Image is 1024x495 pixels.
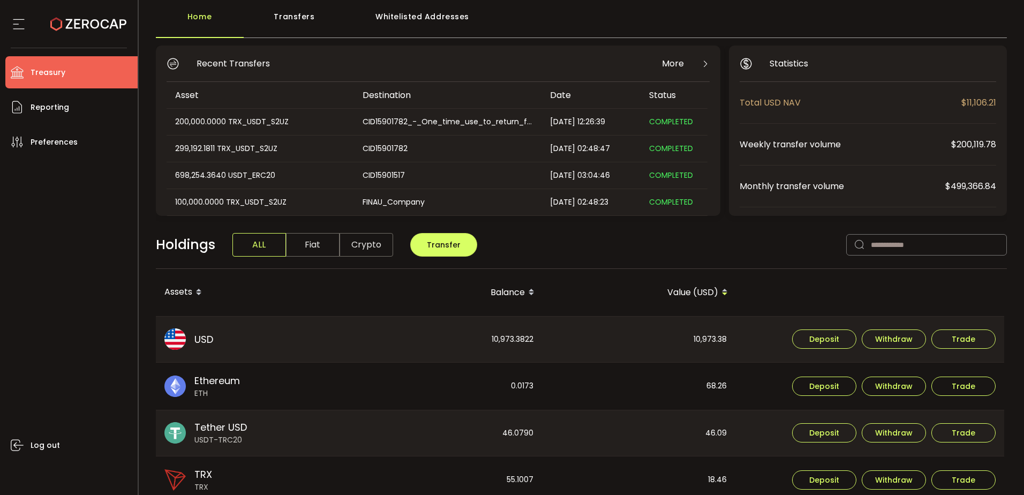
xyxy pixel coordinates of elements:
span: Log out [31,438,60,453]
button: Withdraw [862,377,926,396]
div: CID15901782_-_One_time_use_to_return_funds [354,116,540,128]
span: COMPLETED [649,170,693,181]
span: Weekly transfer volume [740,138,951,151]
span: Deposit [809,429,839,437]
span: Withdraw [875,335,913,343]
div: CID15901782 [354,142,540,155]
div: [DATE] 03:04:46 [541,169,641,182]
button: Withdraw [862,470,926,490]
span: Transfer [427,239,461,250]
div: 299,192.1811 TRX_USDT_S2UZ [167,142,353,155]
span: Monthly transfer volume [740,179,945,193]
div: 200,000.0000 TRX_USDT_S2UZ [167,116,353,128]
span: USDT-TRC20 [194,434,247,446]
span: Treasury [31,65,65,80]
span: Withdraw [875,382,913,390]
img: eth_portfolio.svg [164,376,186,397]
span: Trade [952,382,975,390]
button: Deposit [792,329,856,349]
div: 10,973.38 [543,317,735,363]
button: Deposit [792,470,856,490]
span: ALL [232,233,286,257]
div: 698,254.3640 USDT_ERC20 [167,169,353,182]
span: Trade [952,429,975,437]
span: Statistics [770,57,808,70]
span: COMPLETED [649,143,693,154]
span: TRX [194,482,212,493]
div: 46.0790 [350,410,542,456]
div: 68.26 [543,363,735,410]
span: $11,106.21 [961,96,996,109]
img: usdt_portfolio.svg [164,422,186,444]
span: Deposit [809,476,839,484]
div: 10,973.3822 [350,317,542,363]
div: Destination [354,89,541,101]
div: Date [541,89,641,101]
div: [DATE] 02:48:23 [541,196,641,208]
button: Trade [931,470,996,490]
span: TRX [194,467,212,482]
div: 0.0173 [350,363,542,410]
span: Withdraw [875,429,913,437]
iframe: Chat Widget [970,444,1024,495]
span: Trade [952,335,975,343]
span: COMPLETED [649,197,693,207]
button: Withdraw [862,423,926,442]
button: Transfer [410,233,477,257]
div: Transfers [244,6,345,38]
span: Withdraw [875,476,913,484]
button: Deposit [792,423,856,442]
img: trx_portfolio.png [164,469,186,491]
div: Status [641,89,707,101]
span: Deposit [809,335,839,343]
span: Fiat [286,233,340,257]
img: usd_portfolio.svg [164,328,186,350]
div: Balance [350,283,543,302]
div: CID15901517 [354,169,540,182]
span: USD [194,332,213,347]
button: Trade [931,423,996,442]
span: Total USD NAV [740,96,961,109]
div: Assets [156,283,350,302]
div: 46.09 [543,410,735,456]
div: 100,000.0000 TRX_USDT_S2UZ [167,196,353,208]
div: [DATE] 02:48:47 [541,142,641,155]
div: Home [156,6,244,38]
div: Value (USD) [543,283,736,302]
span: Holdings [156,235,215,255]
button: Trade [931,329,996,349]
span: Trade [952,476,975,484]
button: Trade [931,377,996,396]
div: Asset [167,89,354,101]
span: Tether USD [194,420,247,434]
span: Preferences [31,134,78,150]
span: Ethereum [194,373,240,388]
span: COMPLETED [649,116,693,127]
div: FINAU_Company [354,196,540,208]
span: $200,119.78 [951,138,996,151]
span: ETH [194,388,240,399]
span: Deposit [809,382,839,390]
span: $499,366.84 [945,179,996,193]
span: Recent Transfers [197,57,270,70]
button: Withdraw [862,329,926,349]
div: [DATE] 12:26:39 [541,116,641,128]
div: Whitelisted Addresses [345,6,500,38]
span: Crypto [340,233,393,257]
span: More [662,57,684,70]
button: Deposit [792,377,856,396]
span: Reporting [31,100,69,115]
